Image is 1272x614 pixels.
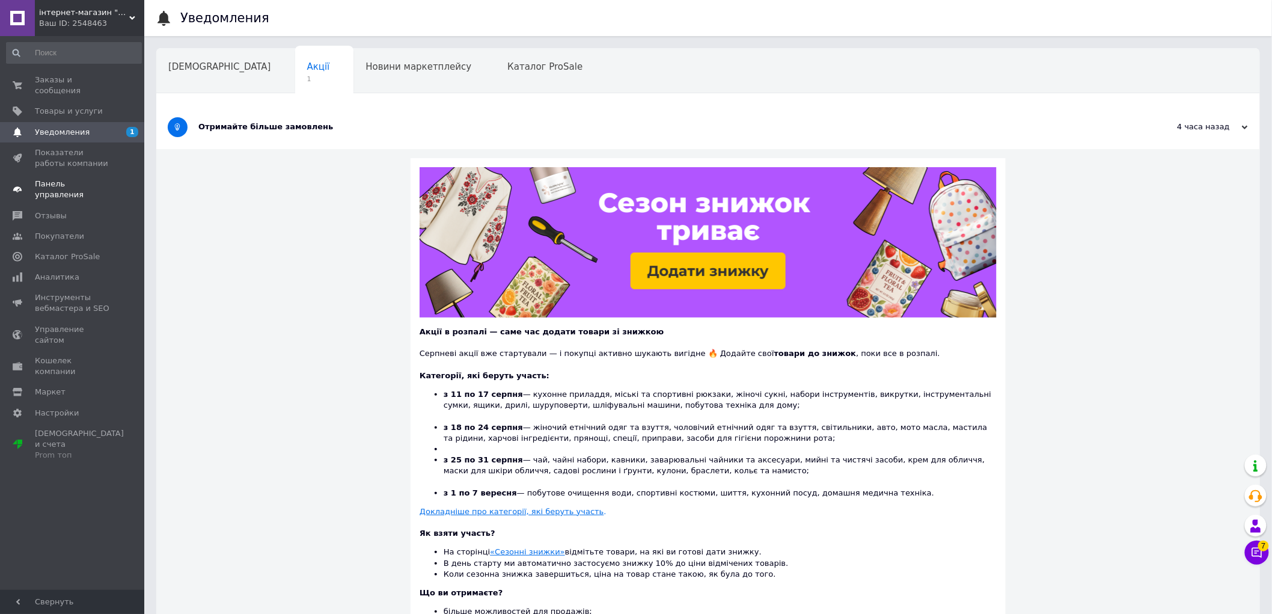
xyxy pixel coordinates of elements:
b: з 11 по 17 серпня [444,390,523,399]
span: [DEMOGRAPHIC_DATA] и счета [35,428,124,461]
b: з 1 по 7 вересня [444,488,517,497]
span: Уведомления [35,127,90,138]
span: Каталог ProSale [507,61,582,72]
h1: Уведомления [180,11,269,25]
u: Докладніше про категорії, які беруть участь [420,507,604,516]
div: Ваш ID: 2548463 [39,18,144,29]
b: Акції в розпалі — саме час додати товари зі знижкою [420,327,664,336]
span: Товары и услуги [35,106,103,117]
span: Инструменты вебмастера и SEO [35,292,111,314]
span: Панель управления [35,179,111,200]
b: з 18 по 24 серпня [444,423,523,432]
span: Заказы и сообщения [35,75,111,96]
li: В день старту ми автоматично застосуємо знижку 10% до ціни відмічених товарів. [444,558,997,569]
span: Управление сайтом [35,324,111,346]
b: з 25 по 31 серпня [444,455,523,464]
span: Аналитика [35,272,79,283]
a: «Сезонні знижки» [490,547,564,556]
b: Категорії, які беруть участь: [420,371,549,380]
b: Як взяти участь? [420,529,495,538]
li: — кухонне приладдя, міські та спортивні рюкзаки, жіночі сукні, набори інструментів, викрутки, інс... [444,389,997,422]
span: Показатели работы компании [35,147,111,169]
li: На сторінці відмітьте товари, на які ви готові дати знижку. [444,547,997,557]
span: Акції [307,61,330,72]
div: Отримайте більше замовлень [198,121,1128,132]
span: Каталог ProSale [35,251,100,262]
li: Коли сезонна знижка завершиться, ціна на товар стане такою, як була до того. [444,569,997,580]
button: Чат с покупателем7 [1245,541,1269,565]
div: Prom топ [35,450,124,461]
li: — жіночий етнічний одяг та взуття, чоловічий етнічний одяг та взуття, світильники, авто, мото мас... [444,422,997,444]
div: 4 часа назад [1128,121,1248,132]
li: — чай, чайні набори, кавники, заварювальні чайники та аксесуари, мийні та чистячі засоби, крем дл... [444,455,997,488]
span: Новини маркетплейсу [365,61,471,72]
input: Поиск [6,42,142,64]
span: Покупатели [35,231,84,242]
span: Кошелек компании [35,355,111,377]
span: 7 [1258,541,1269,551]
b: Що ви отримаєте? [420,588,503,597]
li: — побутове очищення води, спортивні костюми, шиття, кухонний посуд, домашня медична техніка. [444,488,997,499]
span: інтернет-магазин "Ремонтируем Сами" [39,7,129,18]
span: [DEMOGRAPHIC_DATA] [168,61,271,72]
a: Докладніше про категорії, які беруть участь. [420,507,607,516]
span: 1 [307,75,330,84]
span: Отзывы [35,210,67,221]
span: Настройки [35,408,79,419]
span: 1 [126,127,138,137]
div: Серпневі акції вже стартували — і покупці активно шукають вигідне 🔥 Додайте свої , поки все в роз... [420,337,997,359]
span: Маркет [35,387,66,398]
b: товари до знижок [774,349,857,358]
